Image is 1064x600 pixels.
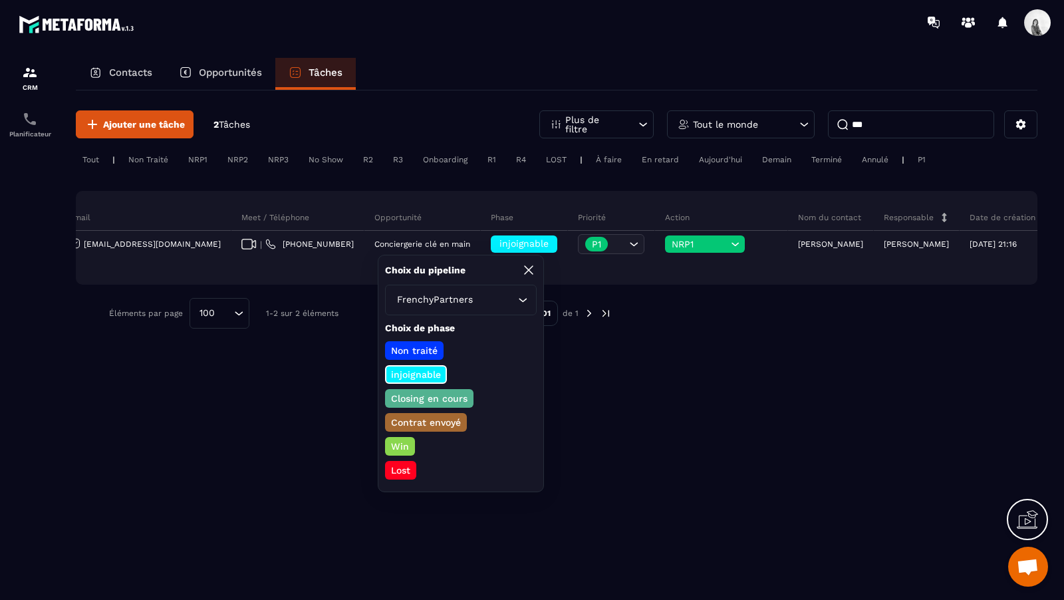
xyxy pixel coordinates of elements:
p: | [580,155,583,164]
input: Search for option [475,293,515,307]
p: P1 [592,239,601,249]
div: Search for option [190,298,249,329]
div: À faire [589,152,628,168]
div: NRP2 [221,152,255,168]
div: R4 [509,152,533,168]
p: Choix de phase [385,322,537,335]
img: formation [22,65,38,80]
p: 01 [535,301,558,326]
img: next [583,307,595,319]
p: Meet / Téléphone [241,212,309,223]
p: | [902,155,904,164]
p: Contacts [109,67,152,78]
div: Tout [76,152,106,168]
p: Tout le monde [693,120,758,129]
div: NRP3 [261,152,295,168]
span: Tâches [219,119,250,130]
div: Aujourd'hui [692,152,749,168]
p: Nom du contact [798,212,861,223]
img: logo [19,12,138,37]
div: En retard [635,152,686,168]
div: No Show [302,152,350,168]
p: Contrat envoyé [389,416,463,429]
div: R3 [386,152,410,168]
p: Action [665,212,690,223]
span: FrenchyPartners [394,293,475,307]
p: Tâches [309,67,342,78]
a: formationformationCRM [3,55,57,101]
span: 100 [195,306,219,321]
div: LOST [539,152,573,168]
div: P1 [911,152,932,168]
div: Onboarding [416,152,474,168]
p: CRM [3,84,57,91]
img: next [600,307,612,319]
p: Opportunités [199,67,262,78]
p: 2 [213,118,250,131]
img: scheduler [22,111,38,127]
div: Annulé [855,152,895,168]
p: Lost [389,464,412,477]
p: Priorité [578,212,606,223]
div: Non Traité [122,152,175,168]
p: [PERSON_NAME] [798,239,863,249]
a: schedulerschedulerPlanificateur [3,101,57,148]
span: | [260,239,262,249]
p: Opportunité [374,212,422,223]
p: injoignable [389,368,443,381]
p: Éléments par page [109,309,183,318]
input: Search for option [219,306,231,321]
p: Email [68,212,90,223]
span: Ajouter une tâche [103,118,185,131]
span: injoignable [499,238,549,249]
p: Choix du pipeline [385,264,465,277]
p: Planificateur [3,130,57,138]
div: R1 [481,152,503,168]
a: Opportunités [166,58,275,90]
p: 1-2 sur 2 éléments [266,309,338,318]
p: Plus de filtre [565,115,624,134]
p: Date de création [970,212,1035,223]
a: [PHONE_NUMBER] [265,239,354,249]
div: Demain [755,152,798,168]
p: Non traité [389,344,440,357]
p: Conciergerie clé en main [374,239,470,249]
p: [DATE] 21:16 [970,239,1017,249]
div: Ouvrir le chat [1008,547,1048,587]
div: Terminé [805,152,849,168]
div: R2 [356,152,380,168]
p: Phase [491,212,513,223]
button: Ajouter une tâche [76,110,194,138]
p: Responsable [884,212,934,223]
p: [PERSON_NAME] [884,239,949,249]
p: de 1 [563,308,579,319]
p: Closing en cours [389,392,469,405]
a: Tâches [275,58,356,90]
div: Search for option [385,285,537,315]
p: | [112,155,115,164]
span: NRP1 [672,239,728,249]
a: Contacts [76,58,166,90]
p: Win [389,440,411,453]
div: NRP1 [182,152,214,168]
